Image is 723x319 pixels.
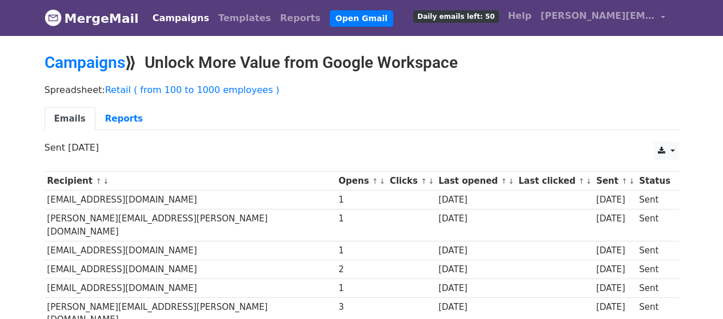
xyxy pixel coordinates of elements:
a: Campaigns [148,7,214,30]
td: [PERSON_NAME][EMAIL_ADDRESS][PERSON_NAME][DOMAIN_NAME] [45,209,336,241]
a: Reports [95,107,153,131]
td: Sent [636,191,673,209]
th: Status [636,172,673,191]
span: Daily emails left: 50 [413,10,498,23]
td: [EMAIL_ADDRESS][DOMAIN_NAME] [45,191,336,209]
div: [DATE] [438,212,513,225]
div: 3 [338,301,384,314]
a: Open Gmail [330,10,393,27]
p: Spreadsheet: [45,84,679,96]
a: ↓ [586,177,592,185]
a: ↑ [501,177,507,185]
div: [DATE] [596,263,634,276]
p: Sent [DATE] [45,142,679,154]
a: ↓ [629,177,635,185]
div: [DATE] [596,282,634,295]
a: [PERSON_NAME][EMAIL_ADDRESS][DOMAIN_NAME] [536,5,670,31]
div: [DATE] [438,301,513,314]
a: Campaigns [45,53,125,72]
td: Sent [636,260,673,278]
a: Help [504,5,536,27]
th: Clicks [387,172,436,191]
a: MergeMail [45,6,139,30]
div: 1 [338,244,384,257]
td: Sent [636,209,673,241]
th: Recipient [45,172,336,191]
td: [EMAIL_ADDRESS][DOMAIN_NAME] [45,260,336,278]
th: Sent [593,172,636,191]
div: 2 [338,263,384,276]
td: Sent [636,279,673,298]
div: [DATE] [596,301,634,314]
th: Last clicked [516,172,594,191]
div: [DATE] [596,212,634,225]
td: [EMAIL_ADDRESS][DOMAIN_NAME] [45,279,336,298]
a: ↓ [428,177,434,185]
div: [DATE] [596,244,634,257]
div: [DATE] [438,282,513,295]
a: ↑ [95,177,102,185]
a: ↑ [421,177,427,185]
td: [EMAIL_ADDRESS][DOMAIN_NAME] [45,241,336,260]
th: Opens [336,172,388,191]
div: 1 [338,212,384,225]
div: 1 [338,282,384,295]
div: 1 [338,193,384,207]
span: [PERSON_NAME][EMAIL_ADDRESS][DOMAIN_NAME] [541,9,655,23]
a: ↓ [380,177,386,185]
th: Last opened [436,172,516,191]
a: Emails [45,107,95,131]
a: ↓ [103,177,109,185]
a: ↑ [372,177,378,185]
td: Sent [636,241,673,260]
div: [DATE] [438,244,513,257]
a: Daily emails left: 50 [409,5,503,27]
div: [DATE] [438,193,513,207]
a: Templates [214,7,275,30]
h2: ⟫ Unlock More Value from Google Workspace [45,53,679,72]
a: ↑ [578,177,585,185]
div: [DATE] [596,193,634,207]
a: Reports [275,7,325,30]
a: Retail ( from 100 to 1000 employees ) [105,84,279,95]
a: ↑ [621,177,628,185]
div: [DATE] [438,263,513,276]
a: ↓ [508,177,514,185]
img: MergeMail logo [45,9,62,26]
